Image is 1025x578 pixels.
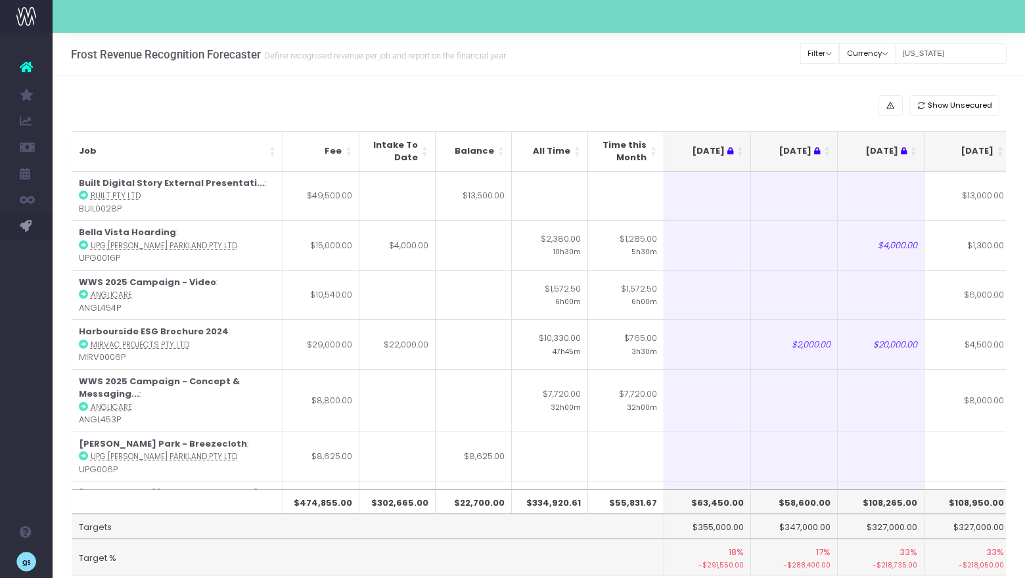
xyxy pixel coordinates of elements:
[627,401,657,412] small: 32h00m
[79,375,240,401] strong: WWS 2025 Campaign - Concept & Messaging...
[72,131,283,171] th: Job: activate to sort column ascending
[79,276,216,288] strong: WWS 2025 Campaign - Video
[436,489,512,514] th: $22,700.00
[924,319,1011,369] td: $4,500.00
[751,319,838,369] td: $2,000.00
[924,514,1011,539] td: $327,000.00
[72,369,283,432] td: : ANGL453P
[924,171,1011,221] td: $13,000.00
[664,131,751,171] th: May 25 : activate to sort column ascending
[838,489,924,514] th: $108,265.00
[631,345,657,357] small: 3h30m
[631,245,657,257] small: 5h30m
[844,558,917,571] small: -$218,735.00
[900,546,917,559] span: 33%
[283,481,359,543] td: $4,900.00
[512,481,588,543] td: $2,210.00
[512,319,588,369] td: $10,330.00
[816,546,831,559] span: 17%
[91,290,132,300] abbr: Anglicare
[436,131,512,171] th: Balance: activate to sort column ascending
[283,432,359,481] td: $8,625.00
[72,270,283,320] td: : ANGL454P
[924,489,1011,514] th: $108,950.00
[553,345,581,357] small: 47h45m
[838,131,924,171] th: Jul 25 : activate to sort column ascending
[928,100,992,111] span: Show Unsecured
[283,220,359,270] td: $15,000.00
[72,539,664,575] td: Target %
[986,546,1004,559] span: 33%
[839,43,896,64] button: Currency
[79,177,265,189] strong: Built Digital Story External Presentati...
[588,369,664,432] td: $7,720.00
[261,48,506,61] small: Define recognised revenue per job and report on the financial year
[283,319,359,369] td: $29,000.00
[79,487,265,512] strong: [PERSON_NAME][GEOGRAPHIC_DATA] - Landing Page
[924,220,1011,270] td: $1,300.00
[751,131,838,171] th: Jun 25 : activate to sort column ascending
[436,432,512,481] td: $8,625.00
[72,481,283,543] td: : UPG008P
[924,369,1011,432] td: $8,000.00
[729,546,744,559] span: 18%
[909,95,1000,116] button: Show Unsecured
[924,131,1011,171] th: Aug 25: activate to sort column ascending
[588,220,664,270] td: $1,285.00
[895,43,1007,64] input: Search...
[838,220,924,270] td: $4,000.00
[91,451,237,462] abbr: UPG EDMONDSON PARKLAND PTY LTD
[931,558,1004,571] small: -$218,050.00
[664,489,751,514] th: $63,450.00
[283,270,359,320] td: $10,540.00
[91,240,237,251] abbr: UPG EDMONDSON PARKLAND PTY LTD
[512,489,588,514] th: $334,920.61
[359,220,436,270] td: $4,000.00
[664,514,751,539] td: $355,000.00
[91,402,132,412] abbr: Anglicare
[553,245,581,257] small: 10h30m
[283,131,359,171] th: Fee: activate to sort column ascending
[283,171,359,221] td: $49,500.00
[588,319,664,369] td: $765.00
[924,270,1011,320] td: $6,000.00
[588,489,664,514] th: $55,831.67
[79,226,176,238] strong: Bella Vista Hoarding
[359,481,436,543] td: $4,900.00
[72,319,283,369] td: : MIRV0006P
[551,401,581,412] small: 32h00m
[72,220,283,270] td: : UPG0016P
[79,325,229,338] strong: Harbourside ESG Brochure 2024
[751,514,838,539] td: $347,000.00
[91,340,189,350] abbr: Mirvac Projects Pty Ltd
[359,131,436,171] th: Intake To Date: activate to sort column ascending
[283,489,359,514] th: $474,855.00
[283,369,359,432] td: $8,800.00
[359,489,436,514] th: $302,665.00
[436,171,512,221] td: $13,500.00
[512,270,588,320] td: $1,572.50
[758,558,831,571] small: -$288,400.00
[588,270,664,320] td: $1,572.50
[91,190,141,201] abbr: Built Pty Ltd
[588,131,664,171] th: Time this Month: activate to sort column ascending
[79,437,247,450] strong: [PERSON_NAME] Park - Breezecloth
[751,489,838,514] th: $58,600.00
[72,514,664,539] td: Targets
[800,43,840,64] button: Filter
[512,220,588,270] td: $2,380.00
[838,514,924,539] td: $327,000.00
[838,319,924,369] td: $20,000.00
[512,131,588,171] th: All Time: activate to sort column ascending
[631,295,657,307] small: 6h00m
[16,552,36,571] img: images/default_profile_image.png
[359,319,436,369] td: $22,000.00
[71,48,506,61] h3: Frost Revenue Recognition Forecaster
[671,558,744,571] small: -$291,550.00
[72,432,283,481] td: : UPG006P
[72,171,283,221] td: : BUIL0028P
[512,369,588,432] td: $7,720.00
[555,295,581,307] small: 6h00m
